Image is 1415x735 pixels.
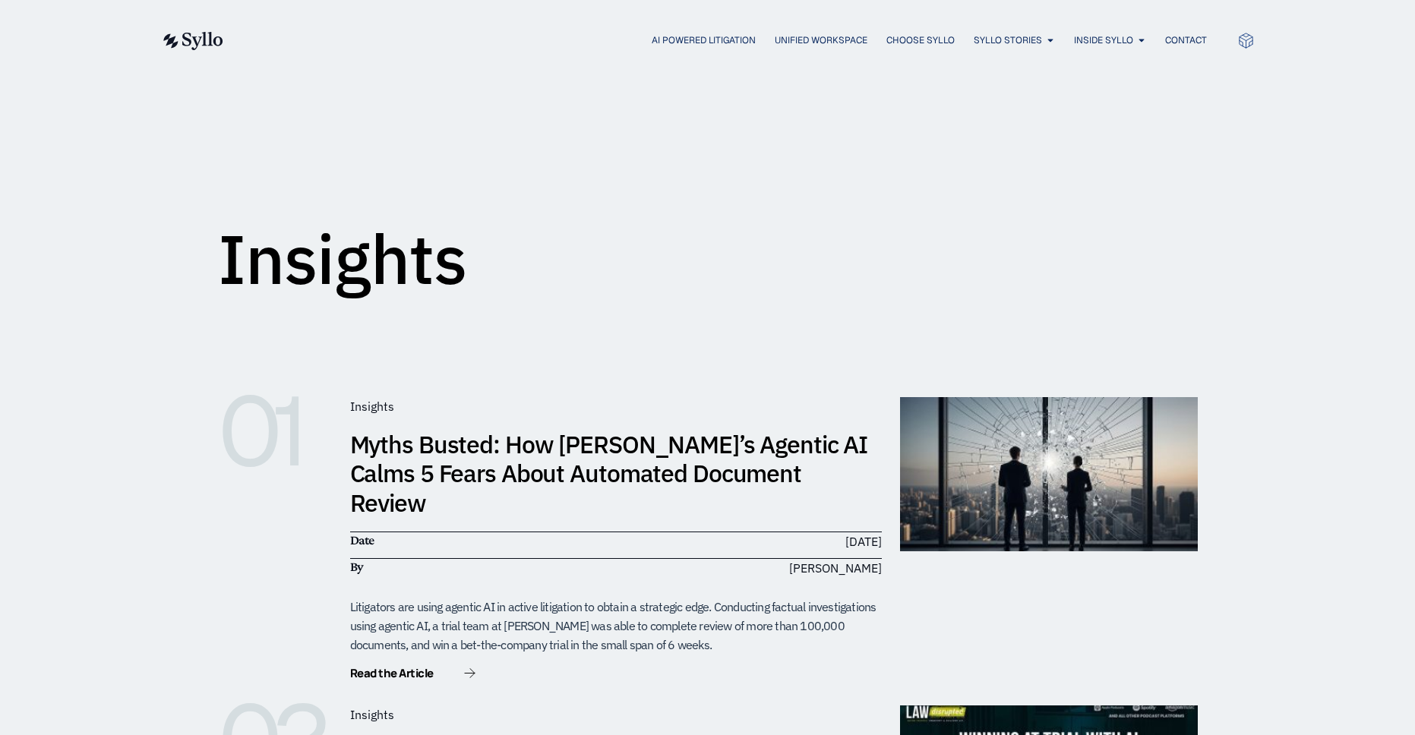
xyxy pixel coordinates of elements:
[900,397,1198,551] img: muthsBusted
[652,33,756,47] a: AI Powered Litigation
[350,399,394,414] span: Insights
[218,397,332,465] h6: 01
[886,33,955,47] a: Choose Syllo
[974,33,1042,47] a: Syllo Stories
[350,667,434,679] span: Read the Article
[350,428,868,519] a: Myths Busted: How [PERSON_NAME]’s Agentic AI Calms 5 Fears About Automated Document Review
[789,559,882,577] span: [PERSON_NAME]
[1074,33,1133,47] a: Inside Syllo
[1165,33,1207,47] a: Contact
[218,225,467,293] h1: Insights
[161,32,223,50] img: syllo
[350,559,608,576] h6: By
[350,667,475,683] a: Read the Article
[254,33,1207,48] nav: Menu
[350,598,882,654] div: Litigators are using agentic AI in active litigation to obtain a strategic edge. Conducting factu...
[350,532,608,549] h6: Date
[350,707,394,722] span: Insights
[775,33,867,47] a: Unified Workspace
[845,534,882,549] time: [DATE]
[254,33,1207,48] div: Menu Toggle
